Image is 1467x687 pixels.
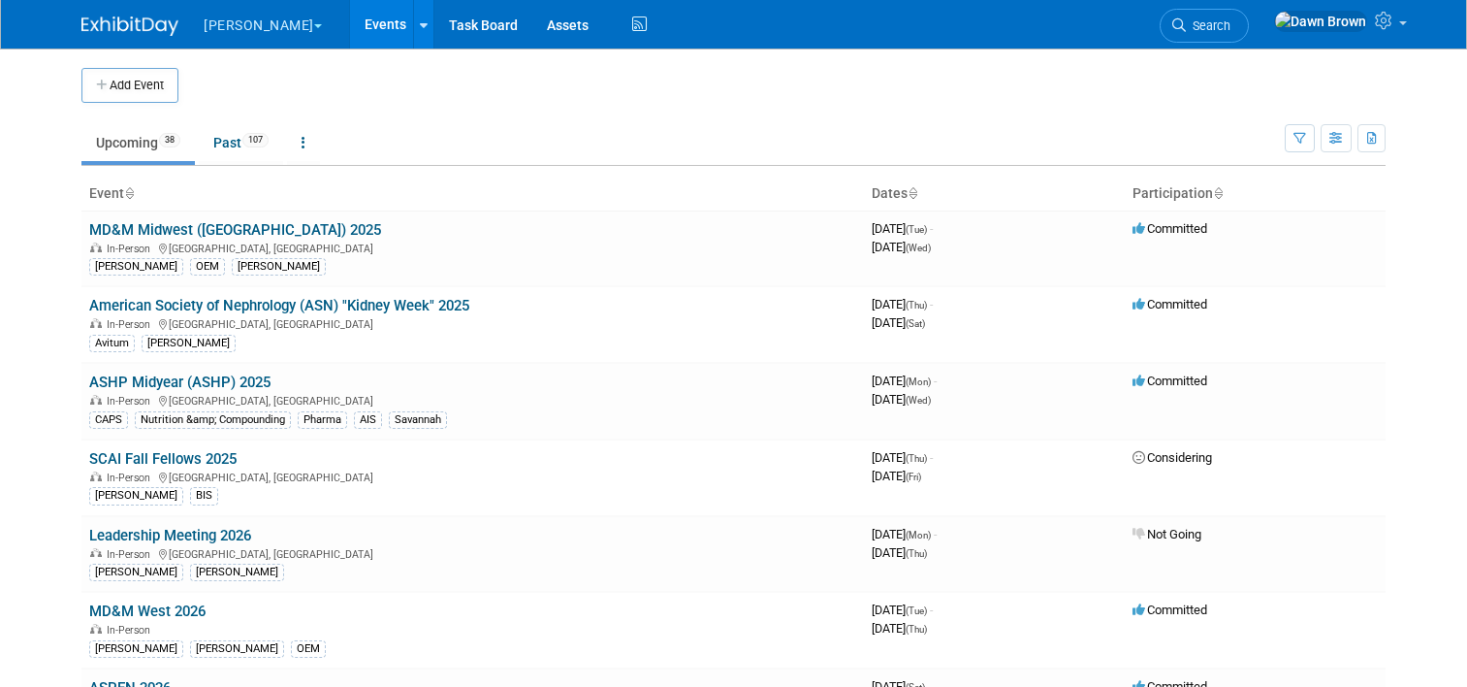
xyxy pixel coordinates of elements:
th: Dates [864,178,1125,211]
span: 38 [159,133,180,147]
span: [DATE] [872,297,933,311]
span: [DATE] [872,621,927,636]
a: American Society of Nephrology (ASN) "Kidney Week" 2025 [89,297,469,314]
a: Sort by Event Name [124,185,134,201]
div: AIS [354,411,382,429]
div: [PERSON_NAME] [89,487,183,505]
span: (Thu) [906,300,927,311]
a: MD&M West 2026 [89,603,206,620]
img: In-Person Event [90,624,102,634]
span: [DATE] [872,315,925,330]
span: - [930,603,933,617]
div: [PERSON_NAME] [89,258,183,276]
span: [DATE] [872,527,937,541]
th: Participation [1125,178,1386,211]
div: [PERSON_NAME] [89,640,183,658]
div: CAPS [89,411,128,429]
span: - [930,297,933,311]
div: [PERSON_NAME] [142,335,236,352]
div: Avitum [89,335,135,352]
span: - [934,374,937,388]
img: In-Person Event [90,395,102,405]
button: Add Event [81,68,178,103]
a: Leadership Meeting 2026 [89,527,251,544]
span: Considering [1132,450,1212,465]
img: ExhibitDay [81,16,178,36]
th: Event [81,178,864,211]
img: In-Person Event [90,243,102,252]
span: 107 [242,133,269,147]
span: (Wed) [906,243,931,253]
span: (Fri) [906,472,921,482]
a: ASHP Midyear (ASHP) 2025 [89,374,271,391]
span: (Mon) [906,530,931,540]
span: Committed [1132,374,1207,388]
span: [DATE] [872,240,931,254]
img: In-Person Event [90,318,102,328]
div: [GEOGRAPHIC_DATA], [GEOGRAPHIC_DATA] [89,315,856,331]
span: [DATE] [872,603,933,617]
a: Search [1160,9,1249,43]
span: Search [1186,18,1230,33]
span: [DATE] [872,545,927,560]
a: Sort by Start Date [908,185,917,201]
a: Upcoming38 [81,124,195,161]
span: (Tue) [906,605,927,616]
span: (Thu) [906,548,927,559]
span: [DATE] [872,374,937,388]
a: SCAI Fall Fellows 2025 [89,450,237,468]
span: - [930,450,933,465]
img: Dawn Brown [1274,11,1367,32]
div: Savannah [389,411,447,429]
div: [GEOGRAPHIC_DATA], [GEOGRAPHIC_DATA] [89,545,856,561]
a: MD&M Midwest ([GEOGRAPHIC_DATA]) 2025 [89,221,381,239]
span: In-Person [107,472,156,484]
span: [DATE] [872,392,931,407]
span: (Tue) [906,224,927,235]
span: Committed [1132,603,1207,617]
span: [DATE] [872,221,933,236]
span: Not Going [1132,527,1201,541]
span: In-Person [107,624,156,637]
div: [PERSON_NAME] [190,564,284,581]
span: (Thu) [906,624,927,635]
div: [PERSON_NAME] [232,258,326,276]
span: Committed [1132,297,1207,311]
div: [GEOGRAPHIC_DATA], [GEOGRAPHIC_DATA] [89,240,856,255]
span: (Thu) [906,453,927,464]
span: Committed [1132,221,1207,236]
img: In-Person Event [90,548,102,558]
a: Past107 [199,124,283,161]
span: In-Person [107,395,156,408]
div: OEM [190,258,225,276]
span: (Mon) [906,376,931,387]
div: Pharma [298,411,347,429]
span: - [934,527,937,541]
span: [DATE] [872,469,921,483]
div: OEM [291,640,326,658]
span: (Wed) [906,395,931,406]
div: [PERSON_NAME] [190,640,284,658]
span: In-Person [107,243,156,255]
span: (Sat) [906,318,925,329]
span: - [930,221,933,236]
img: In-Person Event [90,472,102,481]
div: [PERSON_NAME] [89,564,183,581]
span: [DATE] [872,450,933,465]
span: In-Person [107,318,156,331]
a: Sort by Participation Type [1213,185,1223,201]
div: BIS [190,487,218,505]
div: [GEOGRAPHIC_DATA], [GEOGRAPHIC_DATA] [89,469,856,484]
div: [GEOGRAPHIC_DATA], [GEOGRAPHIC_DATA] [89,392,856,408]
div: Nutrition &amp; Compounding [135,411,291,429]
span: In-Person [107,548,156,561]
